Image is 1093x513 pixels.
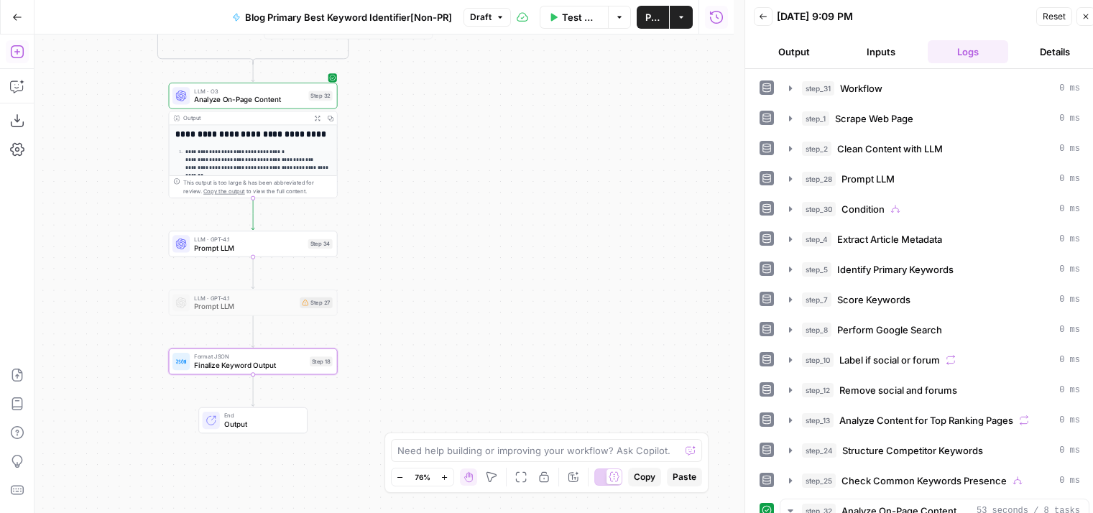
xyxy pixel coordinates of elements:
[252,62,255,82] g: Edge from step_25-conditional-end to step_32
[1059,384,1080,397] span: 0 ms
[780,258,1089,281] button: 0 ms
[310,356,333,366] div: Step 18
[470,11,492,24] span: Draft
[673,471,696,484] span: Paste
[183,114,308,122] div: Output
[780,469,1089,492] button: 0 ms
[837,262,954,277] span: Identify Primary Keywords
[1059,293,1080,306] span: 0 ms
[252,256,255,288] g: Edge from step_34 to step_27
[1059,233,1080,246] span: 0 ms
[194,301,295,312] span: Prompt LLM
[562,10,599,24] span: Test Workflow
[183,178,333,195] div: This output is too large & has been abbreviated for review. to view the full content.
[780,137,1089,160] button: 0 ms
[802,292,831,307] span: step_7
[464,8,511,27] button: Draft
[780,288,1089,311] button: 0 ms
[802,353,834,367] span: step_10
[780,409,1089,432] button: 0 ms
[780,348,1089,371] button: 0 ms
[169,407,338,433] div: EndOutput
[194,86,304,95] span: LLM · O3
[802,262,831,277] span: step_5
[194,360,305,371] span: Finalize Keyword Output
[264,13,433,39] div: Identify Secondary Keywords
[540,6,608,29] button: Test Workflow
[1059,172,1080,185] span: 0 ms
[253,39,349,64] g: Edge from step_19 to step_25-conditional-end
[1059,474,1080,487] span: 0 ms
[224,411,298,420] span: End
[780,228,1089,251] button: 0 ms
[1059,323,1080,336] span: 0 ms
[780,439,1089,462] button: 0 ms
[802,172,836,186] span: step_28
[252,315,255,347] g: Edge from step_27 to step_18
[802,232,831,246] span: step_4
[802,443,836,458] span: step_24
[802,111,829,126] span: step_1
[802,81,834,96] span: step_31
[194,293,295,302] span: LLM · GPT-4.1
[780,77,1089,100] button: 0 ms
[841,40,922,63] button: Inputs
[802,413,834,427] span: step_13
[1059,203,1080,216] span: 0 ms
[780,107,1089,130] button: 0 ms
[837,142,943,156] span: Clean Content with LLM
[837,232,942,246] span: Extract Article Metadata
[1059,353,1080,366] span: 0 ms
[841,202,885,216] span: Condition
[634,471,655,484] span: Copy
[841,172,895,186] span: Prompt LLM
[842,443,983,458] span: Structure Competitor Keywords
[308,239,333,249] div: Step 34
[223,6,461,29] button: Blog Primary Best Keyword Identifier[Non-PR]
[169,231,338,256] div: LLM · GPT-4.1Prompt LLMStep 34
[194,235,303,244] span: LLM · GPT-4.1
[1059,263,1080,276] span: 0 ms
[415,471,430,483] span: 76%
[754,40,835,63] button: Output
[835,111,913,126] span: Scrape Web Page
[928,40,1009,63] button: Logs
[1059,112,1080,125] span: 0 ms
[1059,414,1080,427] span: 0 ms
[667,468,702,486] button: Paste
[252,374,255,406] g: Edge from step_18 to end
[169,290,338,315] div: LLM · GPT-4.1Prompt LLMStep 27
[802,473,836,488] span: step_25
[841,473,1007,488] span: Check Common Keywords Presence
[300,297,332,308] div: Step 27
[245,10,452,24] span: Blog Primary Best Keyword Identifier[Non-PR]
[840,81,882,96] span: Workflow
[252,198,255,230] g: Edge from step_32 to step_34
[628,468,661,486] button: Copy
[802,383,834,397] span: step_12
[839,383,957,397] span: Remove social and forums
[780,198,1089,221] button: 0 ms
[780,379,1089,402] button: 0 ms
[224,419,298,430] span: Output
[645,10,661,24] span: Publish
[1059,444,1080,457] span: 0 ms
[1059,82,1080,95] span: 0 ms
[1036,7,1072,26] button: Reset
[780,167,1089,190] button: 0 ms
[194,94,304,105] span: Analyze On-Page Content
[837,292,910,307] span: Score Keywords
[169,348,338,374] div: Format JSONFinalize Keyword OutputStep 18
[780,318,1089,341] button: 0 ms
[839,353,940,367] span: Label if social or forum
[802,202,836,216] span: step_30
[194,242,303,253] span: Prompt LLM
[839,413,1013,427] span: Analyze Content for Top Ranking Pages
[802,323,831,337] span: step_8
[308,91,332,101] div: Step 32
[290,24,392,35] span: Identify Secondary Keywords
[1043,10,1066,23] span: Reset
[1059,142,1080,155] span: 0 ms
[203,188,245,194] span: Copy the output
[194,352,305,361] span: Format JSON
